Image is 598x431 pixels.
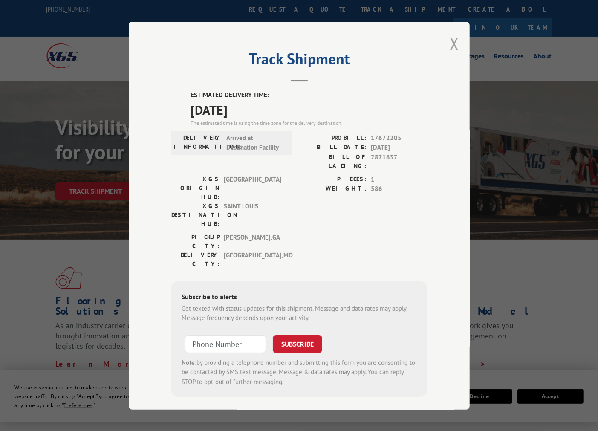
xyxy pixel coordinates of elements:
span: 17672205 [371,133,427,143]
div: Subscribe to alerts [182,291,417,304]
label: BILL DATE: [299,143,367,153]
label: PROBILL: [299,133,367,143]
button: Close modal [450,32,459,55]
span: [PERSON_NAME] , GA [224,232,281,250]
span: [DATE] [191,100,427,119]
label: PIECES: [299,174,367,184]
div: Get texted with status updates for this shipment. Message and data rates may apply. Message frequ... [182,304,417,323]
strong: Note: [182,358,196,366]
span: [DATE] [371,143,427,153]
span: [GEOGRAPHIC_DATA] , MO [224,250,281,268]
label: ESTIMATED DELIVERY TIME: [191,90,427,100]
label: XGS ORIGIN HUB: [171,174,220,201]
label: XGS DESTINATION HUB: [171,201,220,228]
h2: Track Shipment [171,53,427,69]
span: 2871637 [371,152,427,170]
button: SUBSCRIBE [273,335,322,353]
label: PICKUP CITY: [171,232,220,250]
div: by providing a telephone number and submitting this form you are consenting to be contacted by SM... [182,358,417,387]
span: SAINT LOUIS [224,201,281,228]
label: WEIGHT: [299,184,367,194]
div: The estimated time is using the time zone for the delivery destination. [191,119,427,127]
span: Arrived at Destination Facility [226,133,284,152]
label: DELIVERY CITY: [171,250,220,268]
label: BILL OF LADING: [299,152,367,170]
span: [GEOGRAPHIC_DATA] [224,174,281,201]
span: 586 [371,184,427,194]
input: Phone Number [185,335,266,353]
span: 1 [371,174,427,184]
label: DELIVERY INFORMATION: [174,133,222,152]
